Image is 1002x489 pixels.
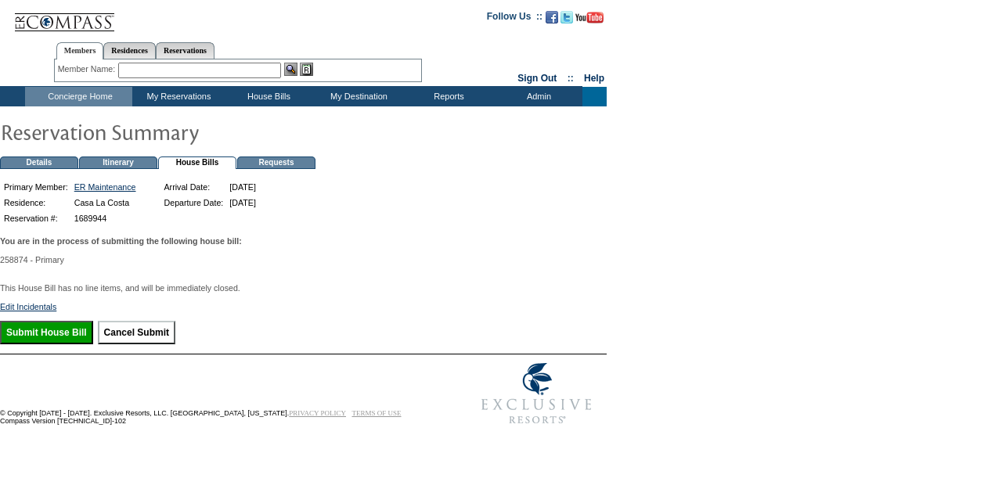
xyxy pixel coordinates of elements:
[79,156,157,169] td: Itinerary
[487,9,542,28] td: Follow Us ::
[2,180,70,194] td: Primary Member:
[56,42,104,59] a: Members
[227,196,258,210] td: [DATE]
[2,196,70,210] td: Residence:
[312,87,402,106] td: My Destination
[156,42,214,59] a: Reservations
[158,156,236,169] td: House Bills
[74,182,136,192] a: ER Maintenance
[25,87,132,106] td: Concierge Home
[162,180,226,194] td: Arrival Date:
[584,73,604,84] a: Help
[517,73,557,84] a: Sign Out
[560,16,573,25] a: Follow us on Twitter
[352,409,402,417] a: TERMS OF USE
[402,87,492,106] td: Reports
[467,354,607,433] img: Exclusive Resorts
[300,63,313,76] img: Reservations
[546,11,558,23] img: Become our fan on Facebook
[237,156,315,169] td: Requests
[575,16,604,25] a: Subscribe to our YouTube Channel
[560,11,573,23] img: Follow us on Twitter
[72,196,139,210] td: Casa La Costa
[492,87,582,106] td: Admin
[98,321,175,344] input: Cancel Submit
[72,211,139,225] td: 1689944
[103,42,156,59] a: Residences
[222,87,312,106] td: House Bills
[575,12,604,23] img: Subscribe to our YouTube Channel
[2,211,70,225] td: Reservation #:
[284,63,297,76] img: View
[227,180,258,194] td: [DATE]
[546,16,558,25] a: Become our fan on Facebook
[162,196,226,210] td: Departure Date:
[132,87,222,106] td: My Reservations
[58,63,118,76] div: Member Name:
[568,73,574,84] span: ::
[289,409,346,417] a: PRIVACY POLICY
